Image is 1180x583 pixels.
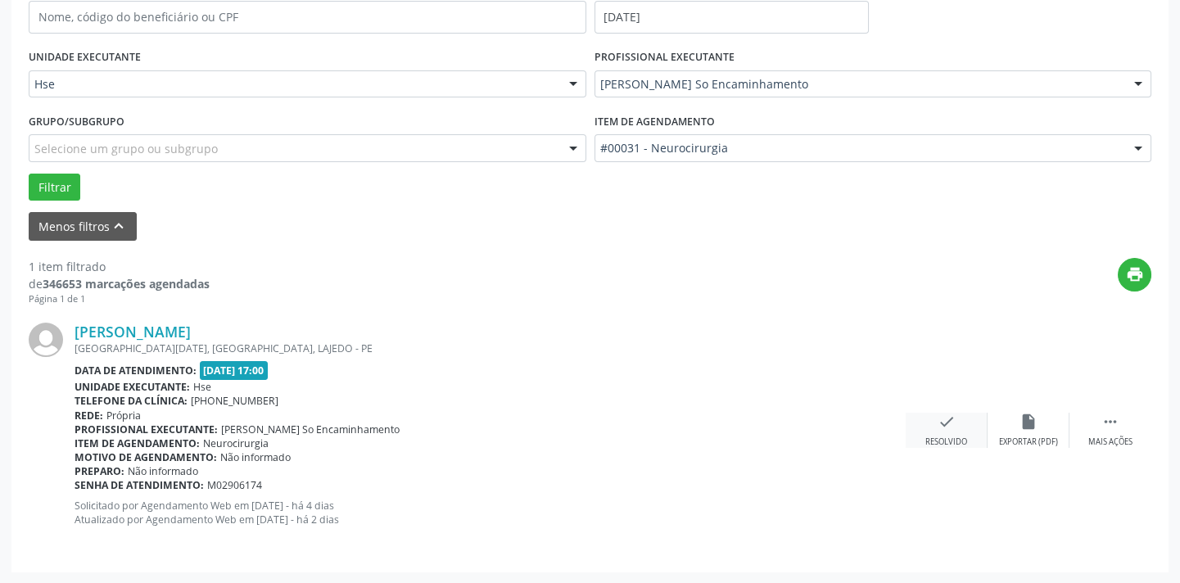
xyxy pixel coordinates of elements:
div: Página 1 de 1 [29,292,210,306]
label: UNIDADE EXECUTANTE [29,45,141,70]
span: Hse [34,76,553,93]
span: Não informado [128,464,198,478]
span: [DATE] 17:00 [200,361,269,380]
i: check [938,413,956,431]
button: Filtrar [29,174,80,201]
i: insert_drive_file [1020,413,1038,431]
div: Resolvido [925,436,967,448]
span: [PERSON_NAME] So Encaminhamento [221,423,400,436]
b: Profissional executante: [75,423,218,436]
span: Neurocirurgia [203,436,269,450]
span: [PERSON_NAME] So Encaminhamento [600,76,1119,93]
b: Preparo: [75,464,124,478]
label: Item de agendamento [595,109,715,134]
strong: 346653 marcações agendadas [43,276,210,291]
span: Hse [193,380,211,394]
div: [GEOGRAPHIC_DATA][DATE], [GEOGRAPHIC_DATA], LAJEDO - PE [75,341,906,355]
b: Motivo de agendamento: [75,450,217,464]
b: Unidade executante: [75,380,190,394]
div: 1 item filtrado [29,258,210,275]
label: Grupo/Subgrupo [29,109,124,134]
b: Data de atendimento: [75,364,197,377]
button: Menos filtroskeyboard_arrow_up [29,212,137,241]
i: keyboard_arrow_up [110,217,128,235]
label: PROFISSIONAL EXECUTANTE [595,45,735,70]
span: Não informado [220,450,291,464]
a: [PERSON_NAME] [75,323,191,341]
b: Rede: [75,409,103,423]
span: M02906174 [207,478,262,492]
b: Telefone da clínica: [75,394,188,408]
input: Nome, código do beneficiário ou CPF [29,1,586,34]
button: print [1118,258,1151,291]
i: print [1126,265,1144,283]
i:  [1101,413,1119,431]
div: de [29,275,210,292]
input: Selecione um intervalo [595,1,869,34]
div: Exportar (PDF) [999,436,1058,448]
span: Selecione um grupo ou subgrupo [34,140,218,157]
span: Própria [106,409,141,423]
span: #00031 - Neurocirurgia [600,140,1119,156]
div: Mais ações [1088,436,1133,448]
b: Senha de atendimento: [75,478,204,492]
span: [PHONE_NUMBER] [191,394,278,408]
p: Solicitado por Agendamento Web em [DATE] - há 4 dias Atualizado por Agendamento Web em [DATE] - h... [75,499,906,527]
b: Item de agendamento: [75,436,200,450]
img: img [29,323,63,357]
